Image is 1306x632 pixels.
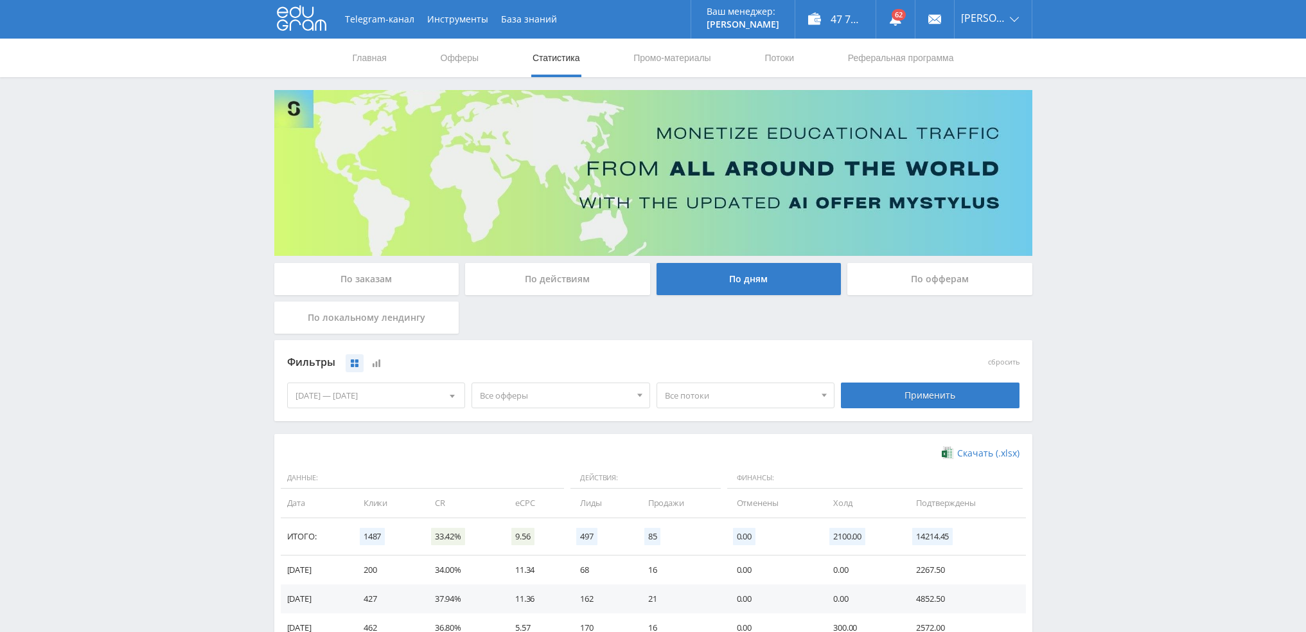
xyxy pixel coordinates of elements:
[707,6,779,17] p: Ваш менеджер:
[665,383,815,408] span: Все потоки
[727,467,1023,489] span: Финансы:
[351,39,388,77] a: Главная
[287,353,835,372] div: Фильтры
[567,555,635,584] td: 68
[281,584,351,613] td: [DATE]
[707,19,779,30] p: [PERSON_NAME]
[567,584,635,613] td: 162
[570,467,720,489] span: Действия:
[724,584,821,613] td: 0.00
[360,528,385,545] span: 1487
[567,489,635,518] td: Лиды
[502,489,567,518] td: eCPC
[439,39,481,77] a: Офферы
[288,383,465,408] div: [DATE] — [DATE]
[988,358,1019,366] button: сбросить
[274,263,459,295] div: По заказам
[480,383,630,408] span: Все офферы
[903,584,1025,613] td: 4852.50
[351,489,422,518] td: Клики
[351,584,422,613] td: 427
[841,383,1019,408] div: Применить
[961,13,1006,23] span: [PERSON_NAME]
[502,555,567,584] td: 11.34
[351,555,422,584] td: 200
[820,584,903,613] td: 0.00
[724,555,821,584] td: 0.00
[733,528,755,545] span: 0.00
[274,90,1032,256] img: Banner
[274,302,459,334] div: По локальному лендингу
[763,39,795,77] a: Потоки
[903,489,1025,518] td: Подтверждены
[422,489,502,518] td: CR
[847,263,1032,295] div: По офферам
[632,39,712,77] a: Промо-материалы
[903,555,1025,584] td: 2267.50
[422,584,502,613] td: 37.94%
[644,528,661,545] span: 85
[531,39,581,77] a: Статистика
[635,489,724,518] td: Продажи
[829,528,865,545] span: 2100.00
[820,555,903,584] td: 0.00
[281,555,351,584] td: [DATE]
[657,263,842,295] div: По дням
[847,39,955,77] a: Реферальная программа
[431,528,465,545] span: 33.42%
[820,489,903,518] td: Холд
[942,446,953,459] img: xlsx
[502,584,567,613] td: 11.36
[957,448,1019,458] span: Скачать (.xlsx)
[635,555,724,584] td: 16
[724,489,821,518] td: Отменены
[465,263,650,295] div: По действиям
[281,467,565,489] span: Данные:
[281,489,351,518] td: Дата
[576,528,597,545] span: 497
[422,555,502,584] td: 34.00%
[912,528,953,545] span: 14214.45
[511,528,534,545] span: 9.56
[942,447,1019,460] a: Скачать (.xlsx)
[281,518,351,555] td: Итого:
[635,584,724,613] td: 21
